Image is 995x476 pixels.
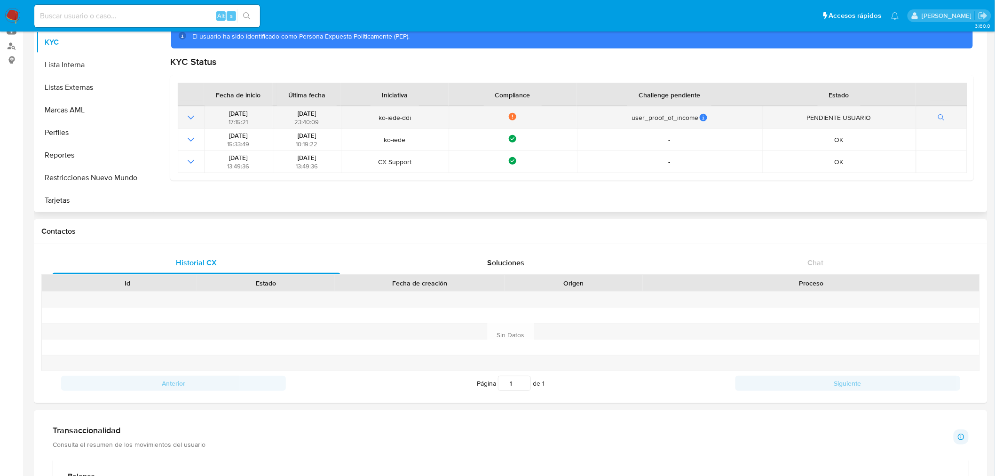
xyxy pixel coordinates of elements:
span: s [230,11,233,20]
span: 1 [542,379,545,388]
button: Siguiente [735,376,960,391]
button: search-icon [237,9,256,23]
a: Salir [978,11,988,21]
span: Página de [477,376,545,391]
button: Reportes [36,144,154,167]
div: Estado [203,278,328,288]
button: KYC [36,31,154,54]
button: Restricciones Nuevo Mundo [36,167,154,189]
input: Buscar usuario o caso... [34,10,260,22]
button: Perfiles [36,121,154,144]
div: Proceso [649,278,973,288]
h1: Contactos [41,227,980,236]
button: Anterior [61,376,286,391]
span: 3.160.0 [975,22,990,30]
span: Historial CX [176,257,217,268]
a: Notificaciones [891,12,899,20]
button: Lista Interna [36,54,154,76]
div: Fecha de creación [341,278,498,288]
button: Listas Externas [36,76,154,99]
span: Soluciones [488,257,525,268]
div: Id [65,278,190,288]
span: Chat [808,257,824,268]
span: Alt [217,11,225,20]
p: gregorio.negri@mercadolibre.com [922,11,975,20]
button: Marcas AML [36,99,154,121]
div: Origen [511,278,636,288]
span: Accesos rápidos [829,11,882,21]
button: Tarjetas [36,189,154,212]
